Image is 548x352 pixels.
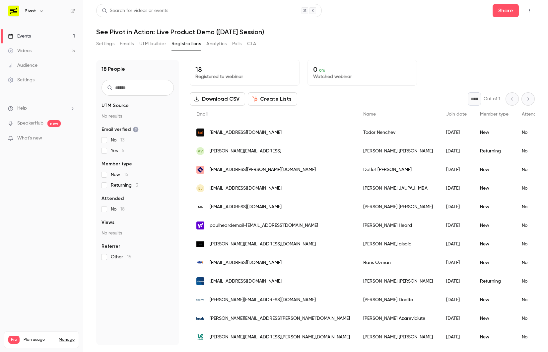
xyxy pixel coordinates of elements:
[440,291,473,309] div: [DATE]
[484,96,500,102] p: Out of 1
[198,148,203,154] span: Vv
[206,39,227,49] button: Analytics
[357,235,440,253] div: [PERSON_NAME] alsaid
[313,65,412,73] p: 0
[357,272,440,291] div: [PERSON_NAME] [PERSON_NAME]
[195,65,294,73] p: 18
[440,123,473,142] div: [DATE]
[111,147,124,154] span: Yes
[473,216,515,235] div: New
[124,172,128,177] span: 15
[357,216,440,235] div: [PERSON_NAME] Heard
[473,235,515,253] div: New
[210,222,318,229] span: paulheardemail-[EMAIL_ADDRESS][DOMAIN_NAME]
[210,129,282,136] span: [EMAIL_ADDRESS][DOMAIN_NAME]
[210,334,350,341] span: [PERSON_NAME][EMAIL_ADDRESS][PERSON_NAME][DOMAIN_NAME]
[440,309,473,328] div: [DATE]
[493,4,519,17] button: Share
[102,219,114,226] span: Views
[102,195,124,202] span: Attended
[120,138,124,142] span: 13
[102,7,168,14] div: Search for videos or events
[102,113,174,120] p: No results
[196,277,204,285] img: ecommpay.com
[480,112,509,117] span: Member type
[473,253,515,272] div: New
[111,171,128,178] span: New
[440,328,473,346] div: [DATE]
[139,39,166,49] button: UTM builder
[357,309,440,328] div: [PERSON_NAME] Azareviciute
[17,135,42,142] span: What's new
[248,92,297,106] button: Create Lists
[122,148,124,153] span: 5
[473,179,515,198] div: New
[522,112,542,117] span: Attended
[440,253,473,272] div: [DATE]
[17,120,43,127] a: SpeakerHub
[357,291,440,309] div: [PERSON_NAME] Dodita
[196,259,204,267] img: auto1.com
[473,198,515,216] div: New
[8,47,32,54] div: Videos
[247,39,256,49] button: CTA
[25,8,36,14] h6: Pivot
[96,28,535,36] h1: See Pivot in Action: Live Product Demo ([DATE] Session)
[102,65,125,73] h1: 18 People
[111,206,125,213] span: No
[473,160,515,179] div: New
[196,129,204,136] img: tbibank.bg
[47,120,61,127] span: new
[363,112,376,117] span: Name
[136,183,138,188] span: 3
[196,240,204,248] img: ananinja.com
[198,185,203,191] span: EJ
[111,137,124,143] span: No
[210,315,350,322] span: [PERSON_NAME][EMAIL_ADDRESS][PERSON_NAME][DOMAIN_NAME]
[440,216,473,235] div: [DATE]
[8,33,31,40] div: Events
[357,160,440,179] div: Detlef [PERSON_NAME]
[440,160,473,179] div: [DATE]
[190,92,245,106] button: Download CSV
[232,39,242,49] button: Polls
[313,73,412,80] p: Watched webinar
[210,259,282,266] span: [EMAIL_ADDRESS][DOMAIN_NAME]
[357,253,440,272] div: Baris Ozman
[440,179,473,198] div: [DATE]
[8,336,20,344] span: Pro
[440,198,473,216] div: [DATE]
[210,278,282,285] span: [EMAIL_ADDRESS][DOMAIN_NAME]
[210,204,282,211] span: [EMAIL_ADDRESS][DOMAIN_NAME]
[440,272,473,291] div: [DATE]
[195,73,294,80] p: Registered to webinar
[473,142,515,160] div: Returning
[473,123,515,142] div: New
[357,123,440,142] div: Todor Nenchev
[473,291,515,309] div: New
[8,62,37,69] div: Audience
[210,241,316,248] span: [PERSON_NAME][EMAIL_ADDRESS][DOMAIN_NAME]
[67,135,75,141] iframe: Noticeable Trigger
[210,166,316,173] span: [EMAIL_ADDRESS][PERSON_NAME][DOMAIN_NAME]
[127,255,131,259] span: 15
[473,328,515,346] div: New
[102,126,139,133] span: Email verified
[102,161,132,167] span: Member type
[196,333,204,341] img: verkor.com
[446,112,467,117] span: Join date
[473,309,515,328] div: New
[196,221,204,229] img: yahoo.co.uk
[102,102,174,260] section: facet-groups
[210,148,281,155] span: [PERSON_NAME][EMAIL_ADDRESS]
[196,296,204,304] img: segpay.com
[210,185,282,192] span: [EMAIL_ADDRESS][DOMAIN_NAME]
[210,297,316,304] span: [PERSON_NAME][EMAIL_ADDRESS][DOMAIN_NAME]
[440,142,473,160] div: [DATE]
[357,142,440,160] div: [PERSON_NAME] [PERSON_NAME]
[473,272,515,291] div: Returning
[319,68,325,73] span: 0 %
[120,39,134,49] button: Emails
[357,179,440,198] div: [PERSON_NAME] JAUPAJ, MBA
[8,6,19,16] img: Pivot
